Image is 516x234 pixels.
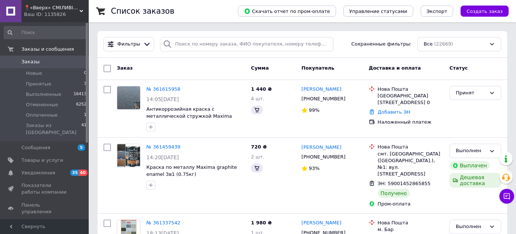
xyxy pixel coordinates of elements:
span: Сумма [251,65,269,71]
span: 4 шт. [251,96,264,101]
input: Поиск по номеру заказа, ФИО покупателя, номеру телефона, Email, номеру накладной [160,37,333,51]
span: Все [424,41,432,48]
a: Добавить ЭН [378,109,410,115]
img: Фото товару [117,144,140,167]
input: Поиск [4,26,87,39]
button: Экспорт [421,6,453,17]
span: Отмененные [26,101,58,108]
span: 93% [309,166,320,171]
img: Фото товару [117,86,140,109]
div: Пром-оплата [378,201,444,207]
a: [PERSON_NAME] [302,86,342,93]
a: Фото товару [117,86,140,110]
button: Управление статусами [343,6,413,17]
span: 6252 [76,101,86,108]
span: 14:05[DATE] [146,96,179,102]
span: 5 [78,144,85,151]
span: Сообщения [21,144,50,151]
a: Краска по металлу Maxima graphite enamel 3в1 (0.75кг) [146,164,237,177]
div: Принят [456,89,486,97]
div: [GEOGRAPHIC_DATA][STREET_ADDRESS] 0 [378,93,444,106]
span: [PHONE_NUMBER] [302,154,346,160]
a: Создать заказ [453,8,509,14]
a: № 361337542 [146,220,180,225]
span: 41 [81,122,86,136]
span: Доставка и оплата [369,65,421,71]
div: Выполнен [456,223,486,231]
span: Новые [26,70,42,77]
button: Чат с покупателем [499,189,514,204]
span: Экспорт [427,9,447,14]
div: Наложенный платеж [378,119,444,126]
span: Скачать отчет по пром-оплате [244,8,330,14]
a: Фото товару [117,144,140,167]
span: Панель управления [21,202,68,215]
span: Управление статусами [349,9,407,14]
span: 99% [309,107,320,113]
span: Принятые [26,81,51,87]
span: Заказы из [GEOGRAPHIC_DATA] [26,122,81,136]
span: Уведомления [21,170,55,176]
a: № 361459439 [146,144,180,150]
span: 0 [84,70,86,77]
span: Статус [449,65,468,71]
span: [PHONE_NUMBER] [302,96,346,101]
span: Показатели работы компании [21,182,68,195]
span: Создать заказ [466,9,503,14]
button: Создать заказ [461,6,509,17]
span: 2 шт. [251,154,264,160]
span: 35 [70,170,79,176]
a: [PERSON_NAME] [302,144,342,151]
span: Сохраненные фильтры: [352,41,412,48]
div: Нова Пошта [378,144,444,150]
button: Скачать отчет по пром-оплате [238,6,336,17]
div: Дешевая доставка [449,173,501,188]
span: 40 [79,170,87,176]
div: Получено [378,189,410,198]
span: 720 ₴ [251,144,267,150]
div: Нова Пошта [378,86,444,93]
div: смт. [GEOGRAPHIC_DATA] ([GEOGRAPHIC_DATA].), №1: вул. [STREET_ADDRESS] [378,151,444,178]
a: [PERSON_NAME] [302,220,342,227]
span: 1 [84,112,86,118]
span: Заказы [21,58,40,65]
span: Фильтры [118,41,140,48]
div: Ваш ID: 1135826 [24,11,89,18]
span: 14:20[DATE] [146,154,179,160]
span: (22669) [434,41,453,47]
span: ЭН: 59001452865855 [378,181,431,186]
div: Нова Пошта [378,220,444,226]
a: Антикоррозийная краска с металлической стружкой Maxima graphite enamel по металлу 3в1 Серая (0.75кг) [146,106,244,133]
span: 1 440 ₴ [251,86,272,92]
span: Заказ [117,65,133,71]
div: Выполнен [456,147,486,155]
a: № 361615958 [146,86,180,92]
span: 16413 [74,91,86,98]
span: Выполненные [26,91,61,98]
span: 3 [84,81,86,87]
span: Товары и услуги [21,157,63,164]
h1: Список заказов [111,7,174,16]
div: Выплачен [449,161,490,170]
span: Заказы и сообщения [21,46,74,53]
span: 📍«Вверх» СМІЛИВІСТЬ [24,4,79,11]
span: 1 980 ₴ [251,220,272,225]
span: Покупатель [302,65,335,71]
span: Оплаченные [26,112,58,118]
